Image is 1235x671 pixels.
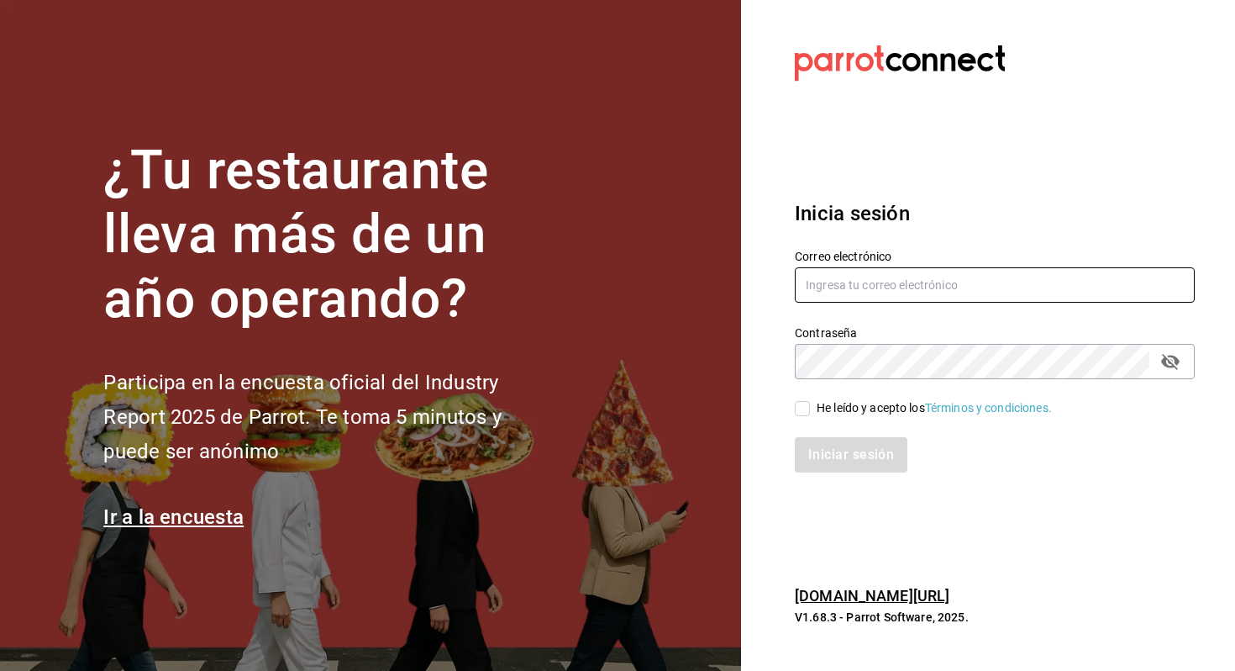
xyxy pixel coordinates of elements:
[103,139,557,332] h1: ¿Tu restaurante lleva más de un año operando?
[795,198,1195,229] h3: Inicia sesión
[795,609,1195,626] p: V1.68.3 - Parrot Software, 2025.
[795,250,1195,262] label: Correo electrónico
[817,399,1052,417] div: He leído y acepto los
[103,366,557,468] h2: Participa en la encuesta oficial del Industry Report 2025 de Parrot. Te toma 5 minutos y puede se...
[795,267,1195,303] input: Ingresa tu correo electrónico
[1156,347,1185,376] button: passwordField
[925,401,1052,415] a: Términos y condiciones.
[103,505,244,529] a: Ir a la encuesta
[795,587,949,605] a: [DOMAIN_NAME][URL]
[795,326,1195,338] label: Contraseña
